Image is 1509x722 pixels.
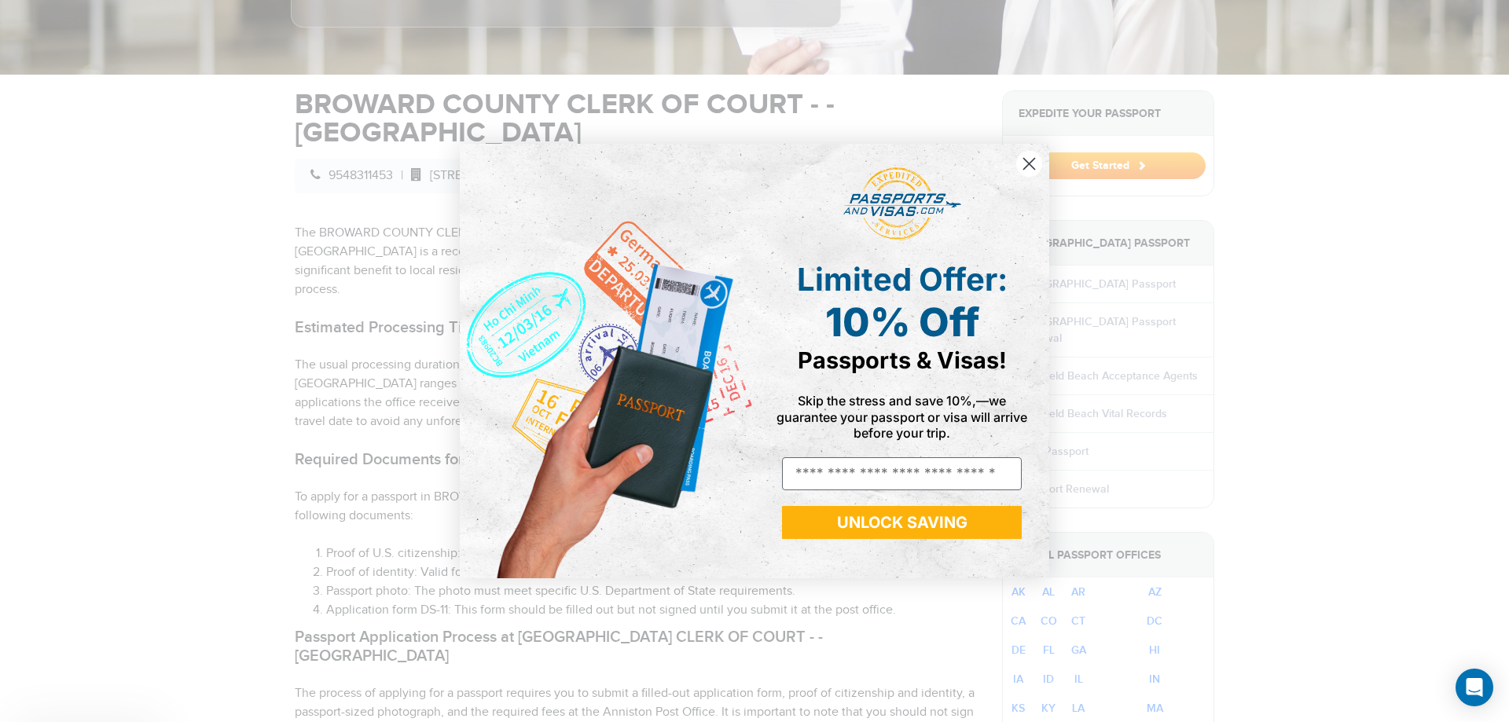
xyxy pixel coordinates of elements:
span: 10% Off [825,299,979,346]
img: de9cda0d-0715-46ca-9a25-073762a91ba7.png [460,144,754,578]
img: passports and visas [843,167,961,241]
span: Passports & Visas! [798,346,1007,374]
button: UNLOCK SAVING [782,506,1022,539]
div: Open Intercom Messenger [1456,669,1493,706]
button: Close dialog [1015,150,1043,178]
span: Skip the stress and save 10%,—we guarantee your passport or visa will arrive before your trip. [777,393,1027,440]
span: Limited Offer: [797,260,1008,299]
